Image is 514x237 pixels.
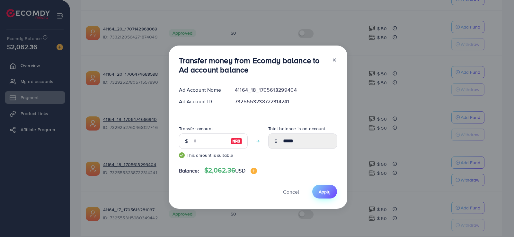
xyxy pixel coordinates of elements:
button: Cancel [275,185,307,199]
span: Balance: [179,167,199,174]
label: Total balance in ad account [268,125,325,132]
img: guide [179,152,185,158]
iframe: Chat [487,208,509,232]
img: image [251,168,257,174]
div: Ad Account Name [174,86,230,94]
div: Ad Account ID [174,98,230,105]
h4: $2,062.36 [204,166,257,174]
label: Transfer amount [179,125,213,132]
div: 41164_18_1705613299404 [230,86,342,94]
h3: Transfer money from Ecomdy balance to Ad account balance [179,56,327,74]
span: USD [235,167,245,174]
small: This amount is suitable [179,152,248,158]
button: Apply [312,185,337,199]
span: Cancel [283,188,299,195]
img: image [231,137,242,145]
div: 7325553238722314241 [230,98,342,105]
span: Apply [319,189,331,195]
